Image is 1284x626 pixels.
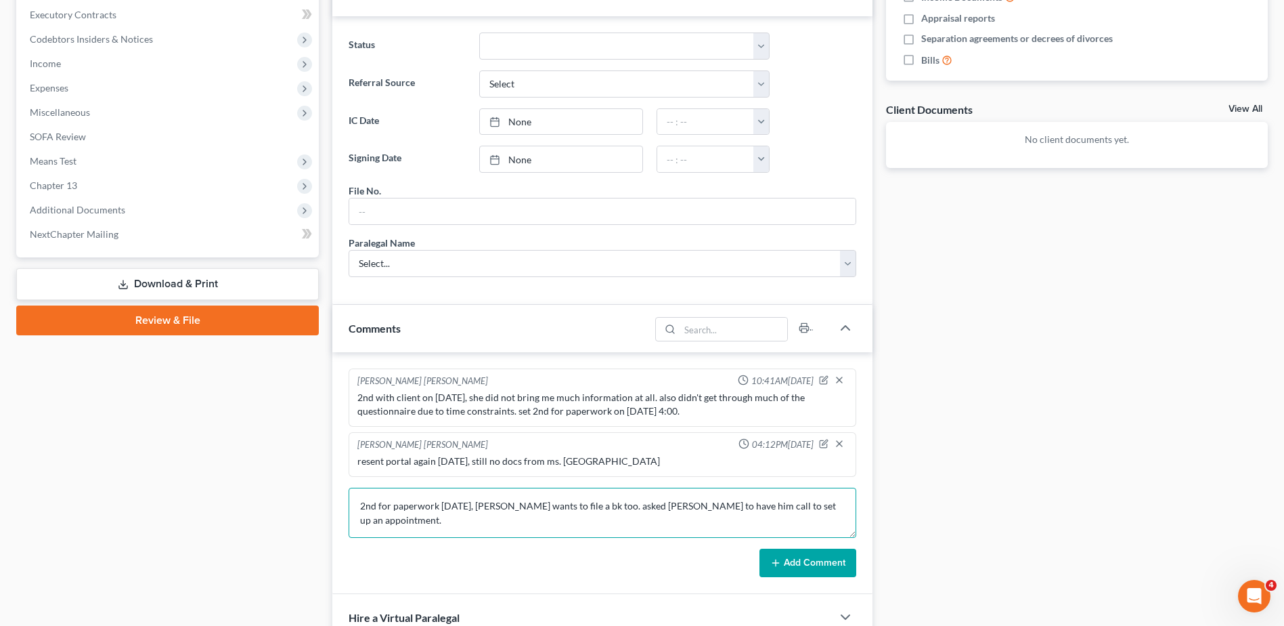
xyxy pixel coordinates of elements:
a: NextChapter Mailing [19,222,319,247]
span: Means Test [30,155,76,167]
span: 4 [1266,580,1277,591]
a: SOFA Review [19,125,319,149]
span: Executory Contracts [30,9,116,20]
a: Download & Print [16,268,319,300]
div: 2nd with client on [DATE], she did not bring me much information at all. also didn't get through ... [357,391,847,418]
a: None [480,146,642,172]
iframe: Intercom live chat [1238,580,1270,612]
span: Separation agreements or decrees of divorces [921,32,1113,45]
span: Expenses [30,82,68,93]
a: View All [1228,104,1262,114]
div: [PERSON_NAME] [PERSON_NAME] [357,375,488,388]
label: Signing Date [342,146,472,173]
span: 04:12PM[DATE] [752,438,814,451]
input: -- : -- [657,146,754,172]
span: Miscellaneous [30,106,90,118]
span: NextChapter Mailing [30,228,118,240]
span: Hire a Virtual Paralegal [349,611,460,624]
span: SOFA Review [30,131,86,142]
div: resent portal again [DATE], still no docs from ms. [GEOGRAPHIC_DATA] [357,455,847,468]
label: Referral Source [342,70,472,98]
label: Status [342,33,472,60]
input: -- [349,199,856,224]
p: No client documents yet. [897,133,1257,146]
span: Appraisal reports [921,12,995,25]
span: 10:41AM[DATE] [751,375,814,388]
span: Codebtors Insiders & Notices [30,33,153,45]
span: Additional Documents [30,204,125,215]
input: Search... [680,318,787,341]
div: Client Documents [886,102,973,117]
label: IC Date [342,108,472,135]
span: Comments [349,322,401,335]
div: [PERSON_NAME] [PERSON_NAME] [357,438,488,452]
button: Add Comment [759,549,856,577]
div: Paralegal Name [349,236,415,250]
span: Bills [921,54,939,67]
span: Chapter 13 [30,180,77,191]
input: -- : -- [657,109,754,135]
span: Income [30,58,61,69]
a: Executory Contracts [19,3,319,27]
div: File No. [349,184,381,198]
a: Review & File [16,306,319,335]
a: None [480,109,642,135]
